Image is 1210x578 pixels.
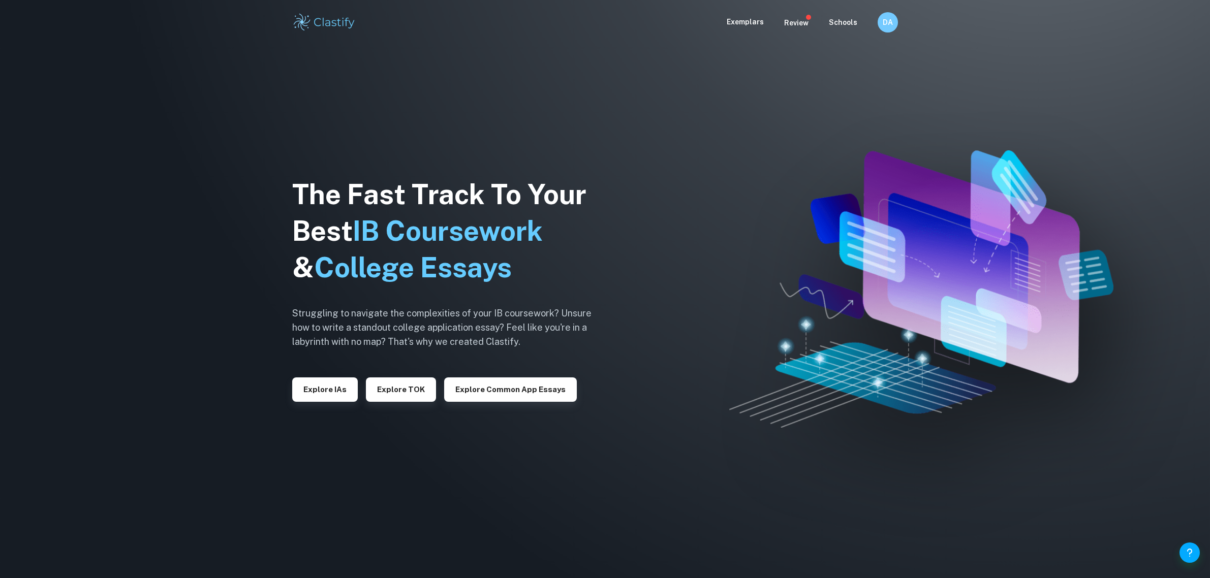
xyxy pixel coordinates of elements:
[727,16,764,27] p: Exemplars
[444,377,577,402] button: Explore Common App essays
[878,12,898,33] button: DA
[292,306,607,349] h6: Struggling to navigate the complexities of your IB coursework? Unsure how to write a standout col...
[882,17,893,28] h6: DA
[314,251,512,283] span: College Essays
[292,176,607,286] h1: The Fast Track To Your Best &
[292,377,358,402] button: Explore IAs
[292,12,357,33] img: Clastify logo
[353,215,543,247] span: IB Coursework
[292,384,358,394] a: Explore IAs
[1180,542,1200,563] button: Help and Feedback
[444,384,577,394] a: Explore Common App essays
[366,377,436,402] button: Explore TOK
[784,17,809,28] p: Review
[829,18,857,26] a: Schools
[366,384,436,394] a: Explore TOK
[729,150,1113,428] img: Clastify hero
